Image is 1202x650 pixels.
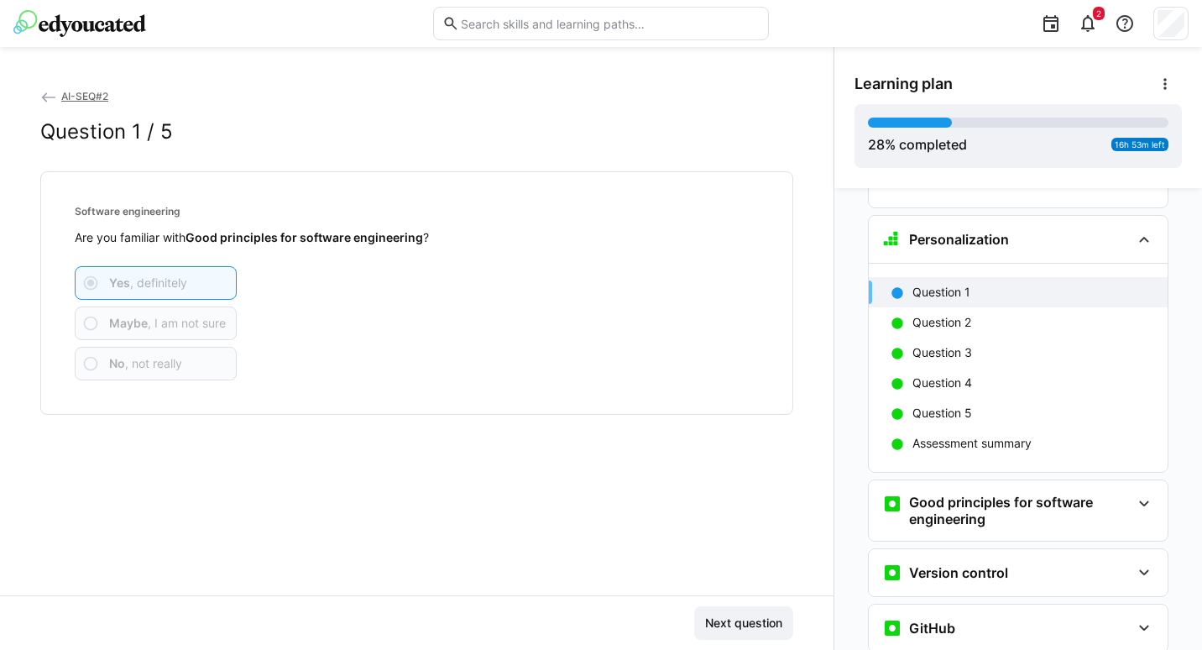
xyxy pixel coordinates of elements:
[909,494,1131,527] h3: Good principles for software engineering
[109,316,148,330] b: Maybe
[868,134,967,155] div: % completed
[909,231,1009,248] h3: Personalization
[912,314,971,331] p: Question 2
[109,356,125,370] b: No
[61,90,108,102] span: AI-SEQ#2
[109,275,130,290] b: Yes
[40,90,108,102] a: AI-SEQ#2
[703,615,785,632] span: Next question
[912,375,972,391] p: Question 4
[1115,139,1165,149] span: 16h 53m left
[459,16,760,31] input: Search skills and learning paths…
[912,405,972,422] p: Question 5
[854,75,953,93] span: Learning plan
[694,606,793,640] button: Next question
[912,344,972,361] p: Question 3
[109,275,187,291] span: , definitely
[40,119,173,144] h2: Question 1 / 5
[75,230,429,244] span: Are you familiar with ?
[909,620,955,637] h3: GitHub
[186,230,423,244] strong: Good principles for software engineering
[1096,8,1101,18] span: 2
[912,435,1032,452] p: Assessment summary
[868,136,885,153] span: 28
[909,564,1008,581] h3: Version control
[109,315,226,332] span: , I am not sure
[912,284,970,301] p: Question 1
[109,355,182,372] span: , not really
[75,206,759,218] h4: Software engineering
